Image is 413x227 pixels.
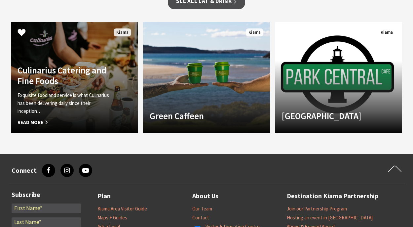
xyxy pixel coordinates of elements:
span: Read More [18,118,112,126]
a: About Us [192,191,218,202]
a: Another Image Used Green Caffeen Kiama [143,22,270,133]
h4: Green Caffeen [150,111,244,121]
h3: Connect [12,166,37,174]
a: Hosting an event in [GEOGRAPHIC_DATA] [287,214,373,221]
input: First Name* [12,204,81,213]
a: Plan [97,191,111,202]
h4: Culinarius Catering and Fine Foods [18,65,112,86]
a: Contact [192,214,209,221]
button: Click to Favourite Culinarius Catering and Fine Foods [11,22,32,44]
span: Kiama [246,28,263,37]
a: Our Team [192,205,212,212]
a: Join our Partnership Program [287,205,347,212]
h3: Subscribe [12,191,81,199]
a: Kiama Area Visitor Guide [97,205,147,212]
a: Destination Kiama Partnership [287,191,378,202]
span: Kiama [378,28,395,37]
a: Another Image Used [GEOGRAPHIC_DATA] Kiama [275,22,402,133]
a: Culinarius Catering and Fine Foods Exquisite food and service is what Culinarius has been deliver... [11,22,138,133]
a: Maps + Guides [97,214,127,221]
h4: [GEOGRAPHIC_DATA] [282,111,376,121]
span: Kiama [114,28,131,37]
p: Exquisite food and service is what Culinarius has been delivering daily since their inception… [18,91,112,115]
